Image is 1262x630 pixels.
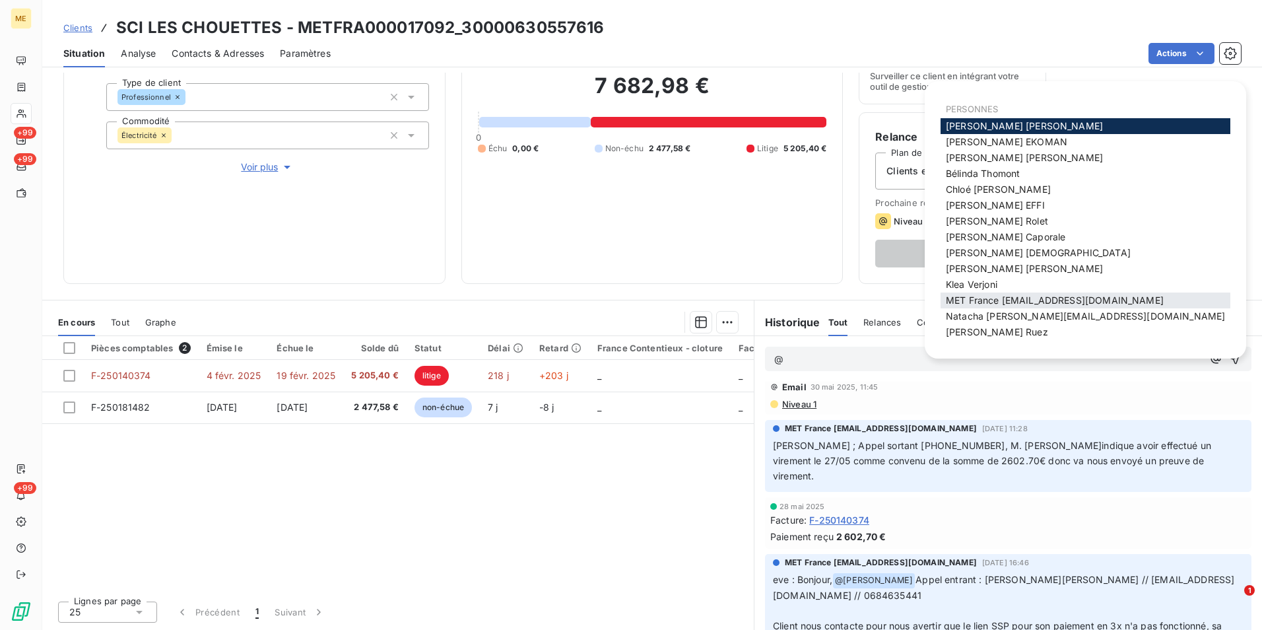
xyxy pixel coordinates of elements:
[351,401,399,414] span: 2 477,58 €
[277,402,308,413] span: [DATE]
[773,440,1214,481] span: [PERSON_NAME] ; Appel sortant [PHONE_NUMBER], M. [PERSON_NAME]indique avoir effectué un virement ...
[145,317,176,328] span: Graphe
[785,557,977,569] span: MET France [EMAIL_ADDRESS][DOMAIN_NAME]
[277,343,335,353] div: Échue le
[106,160,429,174] button: Voir plus
[946,231,1065,242] span: [PERSON_NAME] Caporale
[739,402,743,413] span: _
[828,317,848,328] span: Tout
[179,342,191,354] span: 2
[946,136,1067,147] span: [PERSON_NAME] EKOMAN
[512,143,539,155] span: 0,00 €
[488,343,523,353] div: Délai
[478,73,827,112] h2: 7 682,98 €
[770,513,807,527] span: Facture :
[782,382,807,392] span: Email
[488,143,508,155] span: Échu
[11,8,32,29] div: ME
[255,606,259,619] span: 1
[875,197,1224,208] span: Prochaine relance prévue le
[946,247,1131,258] span: [PERSON_NAME] [DEMOGRAPHIC_DATA]
[891,248,1169,259] span: Voir
[946,279,997,290] span: Klea Verjoni
[415,343,472,353] div: Statut
[875,240,1198,267] button: Voir
[597,402,601,413] span: _
[207,370,261,381] span: 4 févr. 2025
[946,295,1164,306] span: MET France [EMAIL_ADDRESS][DOMAIN_NAME]
[770,530,834,543] span: Paiement reçu
[69,606,81,619] span: 25
[1148,43,1214,64] button: Actions
[1244,585,1255,596] span: 1
[946,199,1045,211] span: [PERSON_NAME] EFFI
[351,369,399,382] span: 5 205,40 €
[488,402,498,413] span: 7 j
[121,93,171,101] span: Professionnel
[14,153,36,165] span: +99
[780,503,825,510] span: 28 mai 2025
[946,215,1048,227] span: [PERSON_NAME] Rolet
[539,402,554,413] span: -8 j
[946,120,1103,131] span: [PERSON_NAME] [PERSON_NAME]
[605,143,644,155] span: Non-échu
[773,574,832,585] span: eve : Bonjour,
[597,370,601,381] span: _
[415,398,472,417] span: non-échue
[597,343,723,353] div: France Contentieux - cloture
[886,164,990,178] span: Clients en Prélèvement
[277,370,335,381] span: 19 févr. 2025
[774,353,783,365] span: @
[121,47,156,60] span: Analyse
[836,530,886,543] span: 2 602,70 €
[121,131,157,139] span: Électricité
[248,598,267,626] button: 1
[476,132,481,143] span: 0
[946,263,1103,274] span: [PERSON_NAME] [PERSON_NAME]
[488,370,509,381] span: 218 j
[172,129,182,141] input: Ajouter une valeur
[783,143,827,155] span: 5 205,40 €
[63,21,92,34] a: Clients
[185,91,196,103] input: Ajouter une valeur
[946,168,1020,179] span: Bélinda Thomont
[863,317,901,328] span: Relances
[241,160,294,174] span: Voir plus
[63,22,92,33] span: Clients
[415,366,449,386] span: litige
[811,383,879,391] span: 30 mai 2025, 11:45
[116,16,605,40] h3: SCI LES CHOUETTES - METFRA000017092_30000630557616
[351,343,399,353] div: Solde dû
[875,129,1224,145] h6: Relance
[833,573,915,588] span: @ [PERSON_NAME]
[58,317,95,328] span: En cours
[91,342,191,354] div: Pièces comptables
[539,343,581,353] div: Retard
[946,152,1103,163] span: [PERSON_NAME] [PERSON_NAME]
[917,317,978,328] span: Commentaires
[982,559,1029,567] span: [DATE] 16:46
[809,513,869,527] span: F-250140374
[754,314,820,330] h6: Historique
[1217,585,1249,617] iframe: Intercom live chat
[946,310,1225,322] span: Natacha [PERSON_NAME][EMAIL_ADDRESS][DOMAIN_NAME]
[63,47,105,60] span: Situation
[757,143,778,155] span: Litige
[207,343,261,353] div: Émise le
[168,598,248,626] button: Précédent
[91,402,150,413] span: F-250181482
[649,143,691,155] span: 2 477,58 €
[14,482,36,494] span: +99
[267,598,333,626] button: Suivant
[739,343,829,353] div: Facture / Echéancier
[280,47,331,60] span: Paramètres
[207,402,238,413] span: [DATE]
[982,425,1028,433] span: [DATE] 11:28
[894,216,928,227] span: Niveau 1
[781,399,816,409] span: Niveau 1
[739,370,743,381] span: _
[111,317,129,328] span: Tout
[785,423,977,435] span: MET France [EMAIL_ADDRESS][DOMAIN_NAME]
[14,127,36,139] span: +99
[946,326,1048,337] span: [PERSON_NAME] Ruez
